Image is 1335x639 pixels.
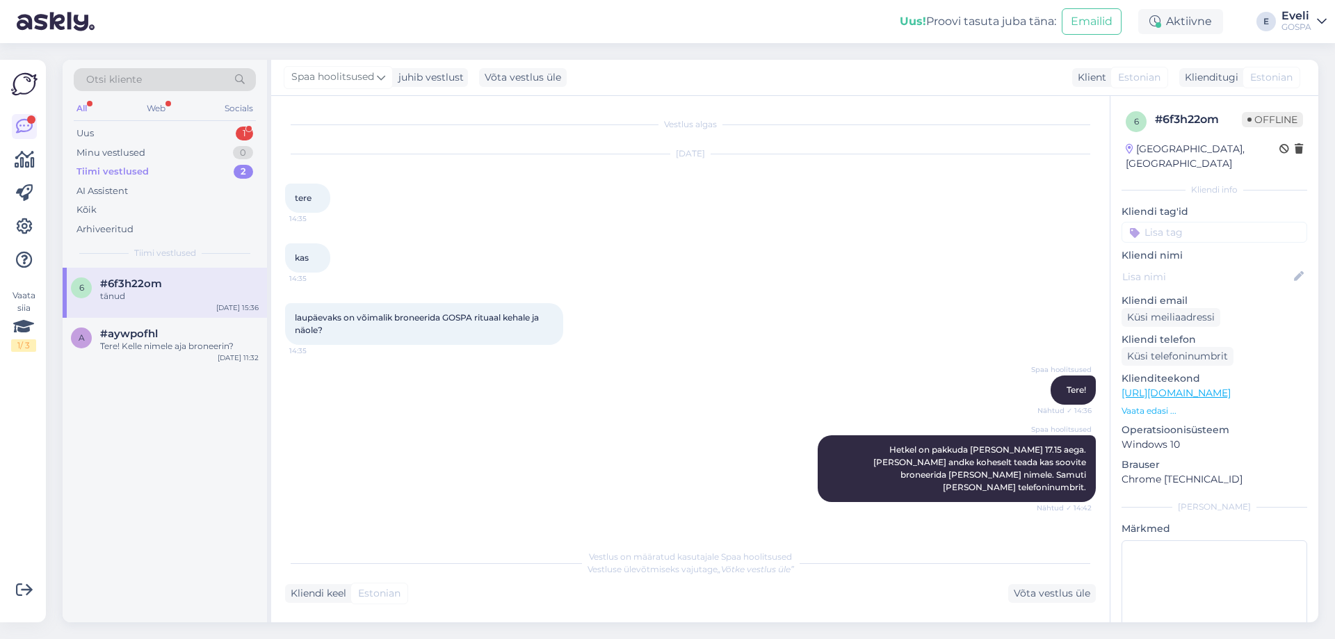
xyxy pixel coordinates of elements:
[900,13,1056,30] div: Proovi tasuta juba täna:
[1122,222,1307,243] input: Lisa tag
[285,586,346,601] div: Kliendi keel
[1179,70,1238,85] div: Klienditugi
[1122,458,1307,472] p: Brauser
[144,99,168,118] div: Web
[1242,112,1303,127] span: Offline
[285,118,1096,131] div: Vestlus algas
[393,70,464,85] div: juhib vestlust
[216,302,259,313] div: [DATE] 15:36
[718,564,794,574] i: „Võtke vestlus üle”
[233,146,253,160] div: 0
[291,70,374,85] span: Spaa hoolitsused
[1122,248,1307,263] p: Kliendi nimi
[11,289,36,352] div: Vaata siia
[295,193,311,203] span: tere
[1122,371,1307,386] p: Klienditeekond
[76,184,128,198] div: AI Assistent
[100,277,162,290] span: #6f3h22om
[11,71,38,97] img: Askly Logo
[285,147,1096,160] div: [DATE]
[1122,405,1307,417] p: Vaata edasi ...
[76,127,94,140] div: Uus
[74,99,90,118] div: All
[76,165,149,179] div: Tiimi vestlused
[1122,269,1291,284] input: Lisa nimi
[1118,70,1160,85] span: Estonian
[100,340,259,353] div: Tere! Kelle nimele aja broneerin?
[134,247,196,259] span: Tiimi vestlused
[236,127,253,140] div: 1
[1122,423,1307,437] p: Operatsioonisüsteem
[222,99,256,118] div: Socials
[1155,111,1242,128] div: # 6f3h22om
[76,203,97,217] div: Kõik
[873,444,1088,492] span: Hetkel on pakkuda [PERSON_NAME] 17.15 aega. [PERSON_NAME] andke koheselt teada kas soovite bronee...
[1122,308,1220,327] div: Küsi meiliaadressi
[1126,142,1279,171] div: [GEOGRAPHIC_DATA], [GEOGRAPHIC_DATA]
[11,339,36,352] div: 1 / 3
[1122,184,1307,196] div: Kliendi info
[1281,10,1311,22] div: Eveli
[1037,503,1092,513] span: Nähtud ✓ 14:42
[76,223,133,236] div: Arhiveeritud
[234,165,253,179] div: 2
[1031,424,1092,435] span: Spaa hoolitsused
[1062,8,1122,35] button: Emailid
[76,146,145,160] div: Minu vestlused
[1072,70,1106,85] div: Klient
[1256,12,1276,31] div: E
[1067,385,1086,395] span: Tere!
[1122,501,1307,513] div: [PERSON_NAME]
[1250,70,1293,85] span: Estonian
[1122,521,1307,536] p: Märkmed
[479,68,567,87] div: Võta vestlus üle
[589,551,792,562] span: Vestlus on määratud kasutajale Spaa hoolitsused
[1031,364,1092,375] span: Spaa hoolitsused
[588,564,794,574] span: Vestluse ülevõtmiseks vajutage
[1037,405,1092,416] span: Nähtud ✓ 14:36
[1122,204,1307,219] p: Kliendi tag'id
[79,282,84,293] span: 6
[295,252,309,263] span: kas
[1122,293,1307,308] p: Kliendi email
[1138,9,1223,34] div: Aktiivne
[218,353,259,363] div: [DATE] 11:32
[100,327,158,340] span: #aywpofhl
[295,312,541,335] span: laupäevaks on võimalik broneerida GOSPA rituaal kehale ja näole?
[1281,22,1311,33] div: GOSPA
[1122,437,1307,452] p: Windows 10
[289,213,341,224] span: 14:35
[100,290,259,302] div: tänud
[289,273,341,284] span: 14:35
[1281,10,1327,33] a: EveliGOSPA
[358,586,400,601] span: Estonian
[1008,584,1096,603] div: Võta vestlus üle
[79,332,85,343] span: a
[900,15,926,28] b: Uus!
[1122,347,1233,366] div: Küsi telefoninumbrit
[1122,472,1307,487] p: Chrome [TECHNICAL_ID]
[86,72,142,87] span: Otsi kliente
[1122,332,1307,347] p: Kliendi telefon
[1122,387,1231,399] a: [URL][DOMAIN_NAME]
[1134,116,1139,127] span: 6
[289,346,341,356] span: 14:35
